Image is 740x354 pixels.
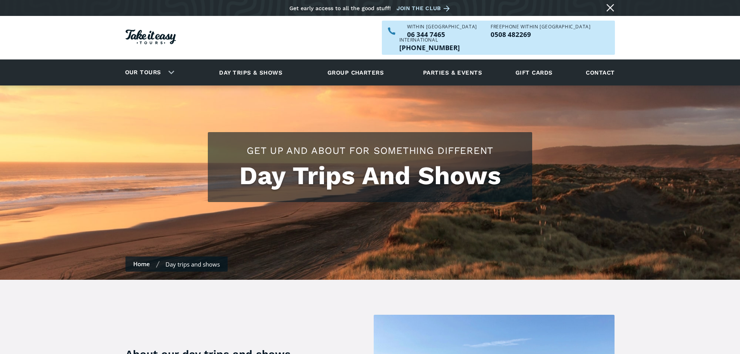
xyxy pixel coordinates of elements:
[209,62,292,83] a: Day trips & shows
[216,144,524,157] h2: Get up and about for something different
[491,31,590,38] a: Call us freephone within NZ on 0508482269
[419,62,486,83] a: Parties & events
[125,30,176,44] img: Take it easy Tours logo
[407,31,477,38] a: Call us within NZ on 063447465
[133,260,150,268] a: Home
[512,62,557,83] a: Gift cards
[119,63,167,82] a: Our tours
[582,62,618,83] a: Contact
[399,44,460,51] a: Call us outside of NZ on +6463447465
[125,26,176,50] a: Homepage
[491,31,590,38] p: 0508 482269
[399,44,460,51] p: [PHONE_NUMBER]
[125,256,228,272] nav: Breadcrumbs
[399,38,460,42] div: International
[491,24,590,29] div: Freephone WITHIN [GEOGRAPHIC_DATA]
[407,24,477,29] div: WITHIN [GEOGRAPHIC_DATA]
[604,2,616,14] a: Close message
[289,5,391,11] div: Get early access to all the good stuff!
[216,161,524,190] h1: Day Trips And Shows
[397,3,453,13] a: Join the club
[165,260,220,268] div: Day trips and shows
[318,62,394,83] a: Group charters
[407,31,477,38] p: 06 344 7465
